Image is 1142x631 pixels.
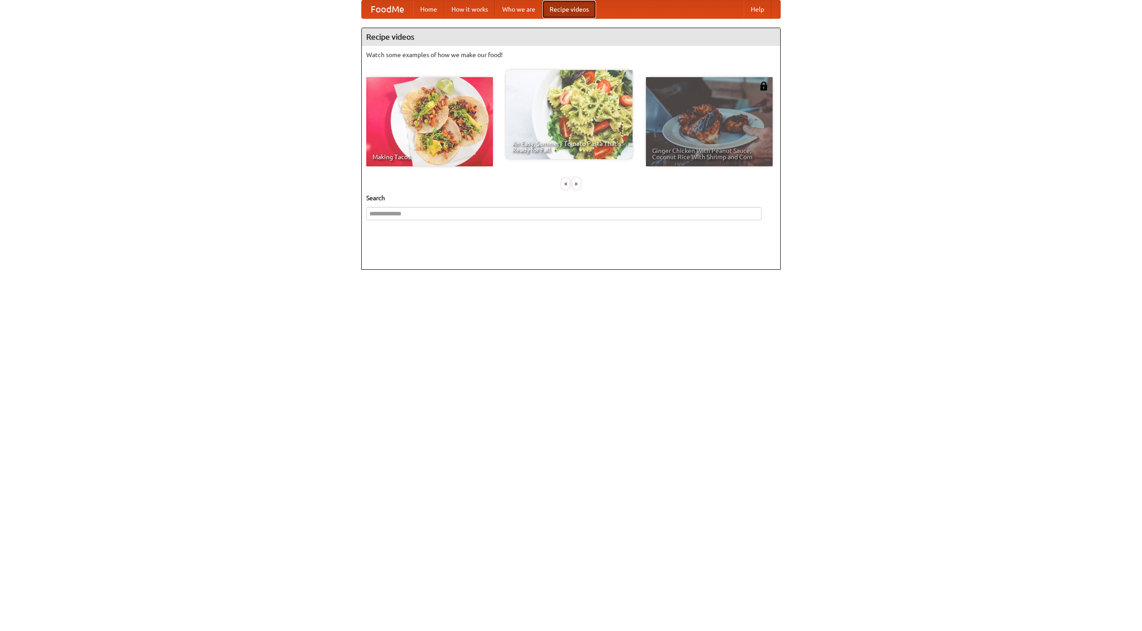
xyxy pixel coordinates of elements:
span: Making Tacos [372,154,487,160]
h5: Search [366,194,776,202]
a: Making Tacos [366,77,493,166]
a: An Easy, Summery Tomato Pasta That's Ready for Fall [506,70,633,159]
div: « [562,178,570,189]
a: FoodMe [362,0,413,18]
p: Watch some examples of how we make our food! [366,50,776,59]
span: An Easy, Summery Tomato Pasta That's Ready for Fall [512,140,626,153]
a: Home [413,0,444,18]
a: How it works [444,0,495,18]
a: Recipe videos [542,0,596,18]
h4: Recipe videos [362,28,780,46]
div: » [572,178,580,189]
a: Help [744,0,771,18]
a: Who we are [495,0,542,18]
img: 483408.png [759,82,768,91]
